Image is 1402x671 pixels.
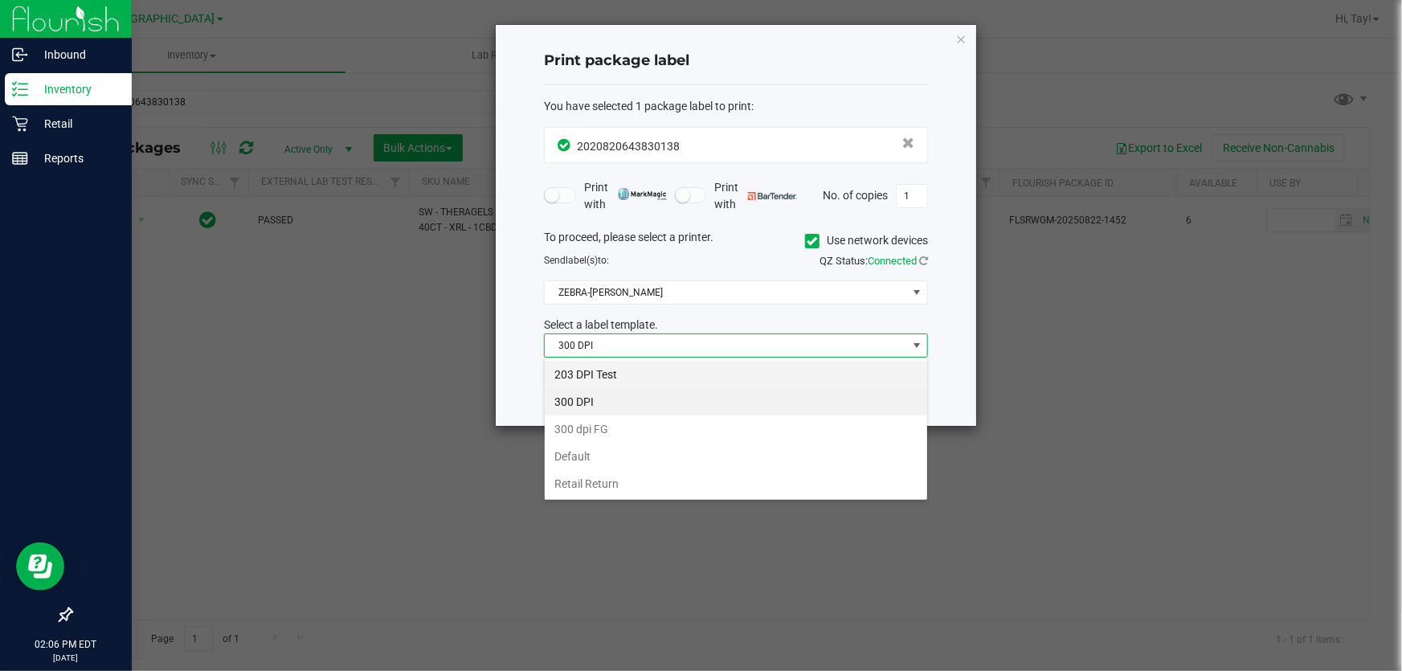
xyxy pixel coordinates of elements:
[545,334,907,357] span: 300 DPI
[545,388,927,415] li: 300 DPI
[28,149,125,168] p: Reports
[28,114,125,133] p: Retail
[545,443,927,470] li: Default
[12,116,28,132] inline-svg: Retail
[868,255,917,267] span: Connected
[28,80,125,99] p: Inventory
[544,51,928,72] h4: Print package label
[544,98,928,115] div: :
[12,81,28,97] inline-svg: Inventory
[823,188,888,201] span: No. of copies
[12,150,28,166] inline-svg: Reports
[544,255,609,266] span: Send to:
[558,137,573,153] span: In Sync
[532,317,940,333] div: Select a label template.
[577,140,680,153] span: 2020820643830138
[7,652,125,664] p: [DATE]
[545,281,907,304] span: ZEBRA-[PERSON_NAME]
[805,232,928,249] label: Use network devices
[7,637,125,652] p: 02:06 PM EDT
[566,255,598,266] span: label(s)
[545,415,927,443] li: 300 dpi FG
[545,470,927,497] li: Retail Return
[820,255,928,267] span: QZ Status:
[618,188,667,200] img: mark_magic_cybra.png
[544,100,751,113] span: You have selected 1 package label to print
[748,192,797,200] img: bartender.png
[532,229,940,253] div: To proceed, please select a printer.
[16,542,64,591] iframe: Resource center
[545,361,927,388] li: 203 DPI Test
[714,179,797,213] span: Print with
[28,45,125,64] p: Inbound
[12,47,28,63] inline-svg: Inbound
[584,179,667,213] span: Print with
